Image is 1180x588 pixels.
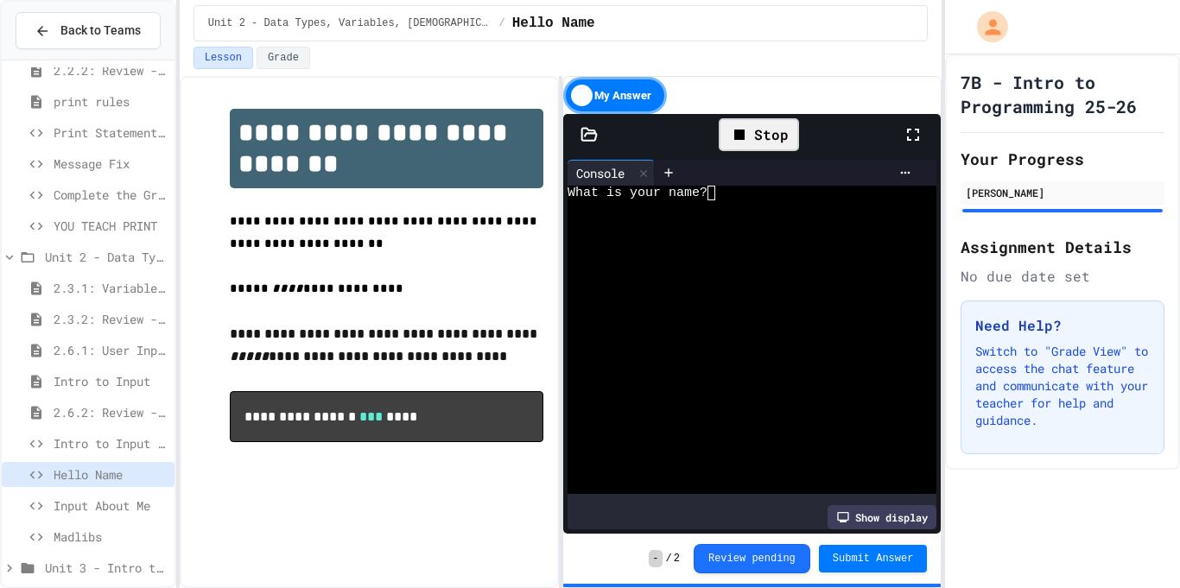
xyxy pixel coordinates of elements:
span: 2 [674,552,680,566]
span: YOU TEACH PRINT [54,217,168,235]
div: Stop [719,118,799,151]
div: My Account [959,7,1012,47]
h2: Assignment Details [961,235,1164,259]
span: Unit 2 - Data Types, Variables, [DEMOGRAPHIC_DATA] [45,248,168,266]
button: Review pending [694,544,810,573]
span: Madlibs [54,528,168,546]
h2: Your Progress [961,147,1164,171]
span: Back to Teams [60,22,141,40]
h3: Need Help? [975,315,1150,336]
span: Submit Answer [833,552,914,566]
span: / [498,16,504,30]
span: Complete the Greeting [54,186,168,204]
div: No due date set [961,266,1164,287]
span: Unit 2 - Data Types, Variables, [DEMOGRAPHIC_DATA] [208,16,492,30]
span: Hello Name [512,13,595,34]
div: Console [568,164,633,182]
button: Back to Teams [16,12,161,49]
div: [PERSON_NAME] [966,185,1159,200]
span: Intro to Input Exercise [54,434,168,452]
span: 2.3.2: Review - Variables and Data Types [54,310,168,328]
span: 2.6.2: Review - User Input [54,403,168,421]
span: 2.2.2: Review - Hello, World! [54,61,168,79]
span: 2.3.1: Variables and Data Types [54,279,168,297]
button: Submit Answer [819,545,928,572]
span: What is your name? [568,186,707,200]
p: Switch to "Grade View" to access the chat feature and communicate with your teacher for help and ... [975,343,1150,429]
span: Intro to Input [54,372,168,390]
span: - [649,550,662,567]
span: 2.6.1: User Input [54,341,168,359]
span: Unit 3 - Intro to Objects [45,559,168,577]
span: Message Fix [54,155,168,173]
span: Print Statement Repair [54,123,168,142]
h1: 7B - Intro to Programming 25-26 [961,70,1164,118]
span: Input About Me [54,496,168,515]
span: print rules [54,92,168,111]
div: Console [568,160,655,186]
span: Hello Name [54,465,168,484]
div: Show display [828,505,936,529]
button: Lesson [193,47,253,69]
button: Grade [257,47,310,69]
span: / [666,552,672,566]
